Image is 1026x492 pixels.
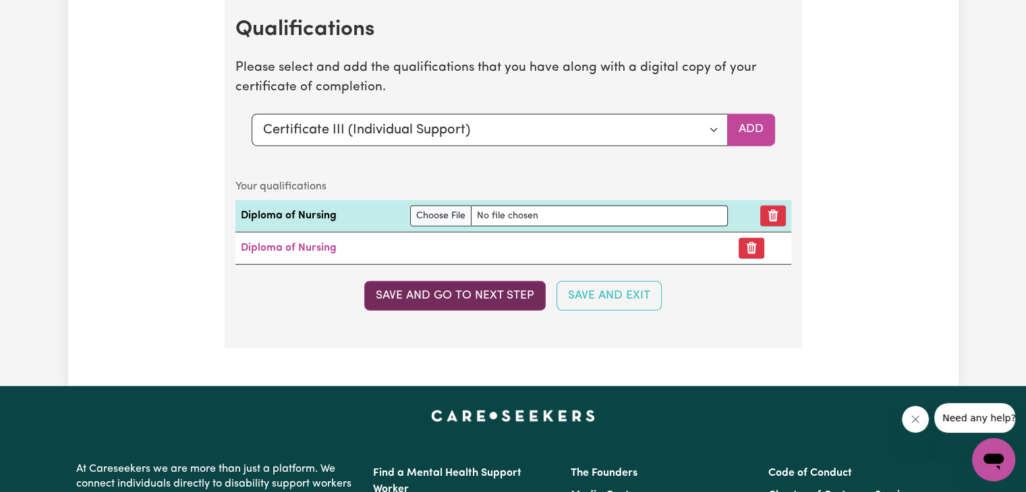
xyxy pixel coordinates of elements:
[727,114,775,146] button: Add selected qualification
[739,238,764,259] button: Remove certificate
[557,281,662,311] button: Save and Exit
[768,468,852,479] a: Code of Conduct
[934,403,1015,433] iframe: Message from company
[235,173,791,200] caption: Your qualifications
[235,17,791,42] h2: Qualifications
[241,243,337,253] a: Diploma of Nursing
[431,410,595,421] a: Careseekers home page
[235,59,791,98] p: Please select and add the qualifications that you have along with a digital copy of your certific...
[760,206,786,226] button: Remove qualification
[8,9,82,20] span: Need any help?
[972,438,1015,481] iframe: Button to launch messaging window
[364,281,546,311] button: Save and go to next step
[235,200,405,233] td: Diploma of Nursing
[902,406,929,433] iframe: Close message
[571,468,637,479] a: The Founders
